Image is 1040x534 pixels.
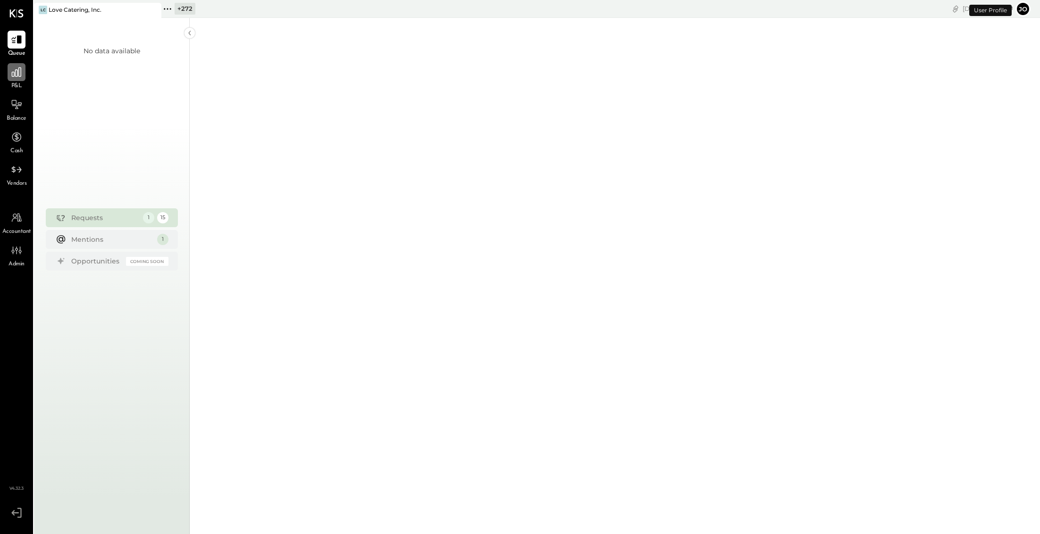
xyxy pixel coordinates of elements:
[7,180,27,188] span: Vendors
[0,96,33,123] a: Balance
[157,234,168,245] div: 1
[8,49,25,58] span: Queue
[143,212,154,223] div: 1
[126,257,168,266] div: Coming Soon
[11,82,22,90] span: P&L
[0,161,33,188] a: Vendors
[0,209,33,236] a: Accountant
[157,212,168,223] div: 15
[8,260,25,269] span: Admin
[1015,1,1031,16] button: Jo
[951,4,960,14] div: copy link
[175,3,195,15] div: + 272
[0,241,33,269] a: Admin
[71,213,138,222] div: Requests
[0,63,33,90] a: P&L
[39,6,47,14] div: LC
[969,5,1012,16] div: User Profile
[963,4,1013,13] div: [DATE]
[0,128,33,156] a: Cash
[49,6,101,14] div: Love Catering, Inc.
[7,115,26,123] span: Balance
[84,46,140,56] div: No data available
[2,228,31,236] span: Accountant
[10,147,23,156] span: Cash
[71,256,121,266] div: Opportunities
[71,235,152,244] div: Mentions
[0,31,33,58] a: Queue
